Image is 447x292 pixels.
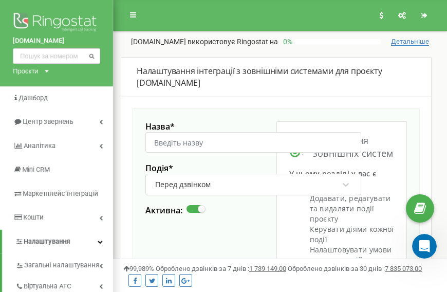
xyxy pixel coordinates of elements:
[310,193,395,224] li: Додавати, редагувати та видаляти події проєкту
[10,138,195,188] div: Отправить сообщениеОбычно мы отвечаем в течение менее минуты
[188,38,278,46] span: використовує Ringostat на
[13,10,100,36] img: Ringostat logo
[13,66,39,76] div: Проєкти
[21,73,185,90] p: Привет! 👋
[2,230,113,254] a: Налаштування
[110,16,131,37] img: Profile image for Yeva
[145,132,361,153] input: Введіть назву
[391,38,429,46] span: Детальніше
[310,245,395,265] li: Налаштовувати умови виконання дій
[131,36,278,47] p: [DOMAIN_NAME]
[24,261,99,270] span: Загальні налаштування
[18,94,48,102] span: Дашборд
[156,200,187,207] span: Помощь
[21,90,185,125] p: Чем мы можем помочь?
[21,158,172,179] div: Обычно мы отвечаем в течение менее минуты
[145,205,182,216] label: Активна:
[412,234,437,259] iframe: Intercom live chat
[13,36,100,46] a: [DOMAIN_NAME]
[149,16,170,37] img: Profile image for Volodymyr
[17,200,51,207] span: Главная
[24,142,55,150] span: Аналiтика
[288,265,422,272] span: Оброблено дзвінків за 30 днів :
[23,190,98,197] span: Маркетплейс інтеграцій
[15,253,113,275] a: Загальні налаштування
[23,118,73,125] span: Центр звернень
[177,16,195,35] div: Закрыть
[310,224,395,245] li: Керувати діями кожної події
[145,121,361,133] label: Назва *
[23,213,44,221] span: Кошти
[156,265,286,272] span: Оброблено дзвінків за 7 днів :
[96,200,109,207] span: Чат
[289,169,395,189] p: У цьому розділі у вас є можливість:
[137,65,416,89] div: Налаштування інтеграції з зовнішніми системами для проєкту [DOMAIN_NAME]
[24,238,70,245] span: Налаштування
[21,147,172,158] div: Отправить сообщение
[137,174,206,215] button: Помощь
[385,265,422,272] u: 7 835 073,00
[129,16,150,37] img: Profile image for Ringostat
[22,166,50,173] span: Mini CRM
[278,36,295,47] p: 0 %
[21,20,89,35] img: logo
[155,180,211,189] div: Перед дзвінком
[145,163,361,174] label: Подія *
[13,48,100,64] input: Пошук за номером
[249,265,286,272] u: 1 739 149,00
[68,174,137,215] button: Чат
[123,265,154,272] span: 99,989%
[24,282,71,291] span: Віртуальна АТС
